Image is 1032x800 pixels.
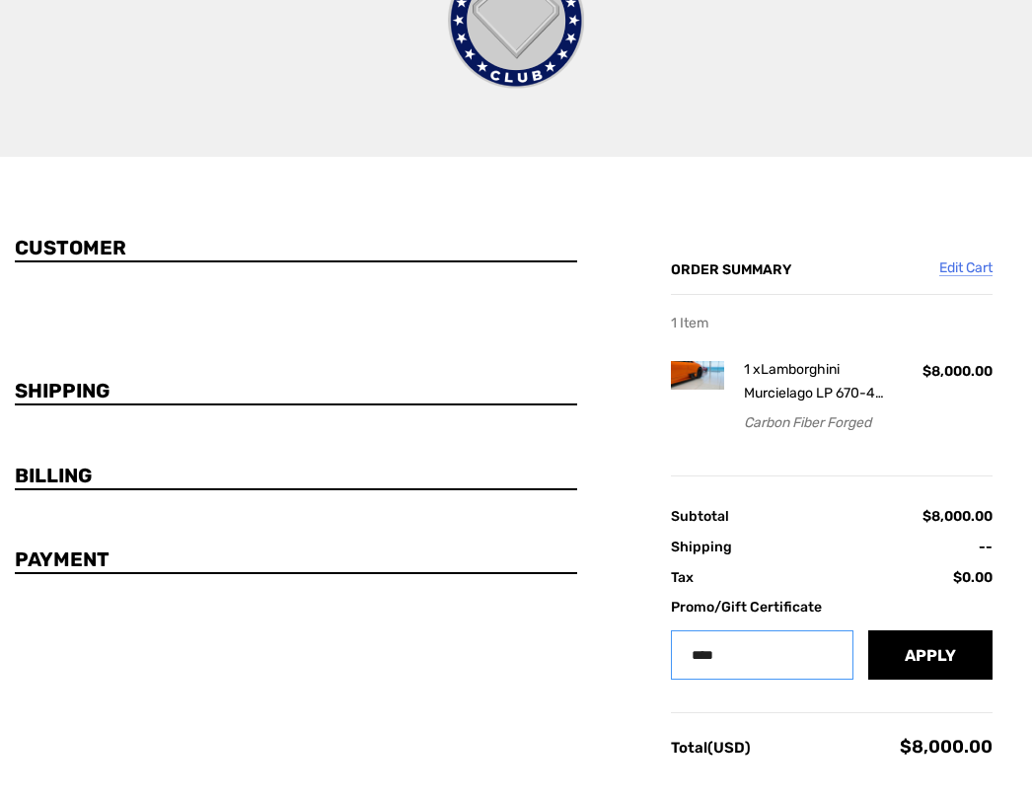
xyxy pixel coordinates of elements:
span: Tax [671,569,694,586]
h2: Billing [15,464,130,488]
h4: 1 x Lamborghini Murcielago LP 670-4 Carbon Fiber Side Skirts [744,358,908,405]
button: Apply [868,630,993,680]
h3: Order Summary [671,261,894,279]
input: Gift Certificate or Coupon Code [671,630,853,680]
span: $0.00 [953,569,993,586]
h2: Customer [15,236,130,260]
span: $8,000.00 [922,508,993,525]
h2: Payment [15,547,130,572]
li: Carbon Fiber Forged [744,410,908,436]
span: Total (USD) [671,739,751,757]
span: Shipping [671,539,732,555]
div: $8,000.00 [913,361,993,382]
h2: Shipping [15,379,130,403]
span: $8,000.00 [900,736,993,758]
a: Edit Cart [939,261,993,276]
a: Promo/Gift Certificate [671,597,993,618]
span: Subtotal [671,508,729,525]
h3: 1 Item [671,315,993,332]
span: -- [979,539,993,555]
